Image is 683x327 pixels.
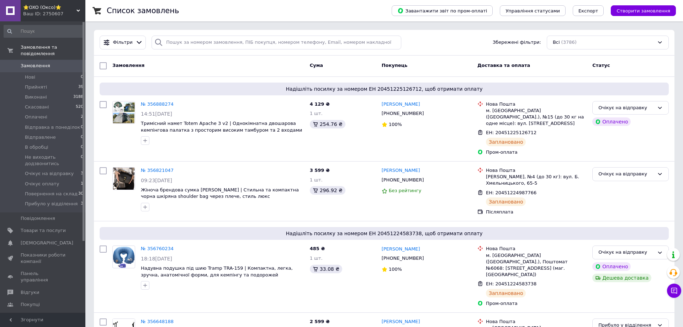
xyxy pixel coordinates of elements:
span: Покупець [382,63,408,68]
button: Завантажити звіт по пром-оплаті [392,5,493,16]
span: ЕН: 20451224583738 [486,281,536,286]
img: Фото товару [113,101,135,123]
div: Нова Пошта [486,318,587,325]
span: Прийняті [25,84,47,90]
span: 3 [81,201,83,207]
span: 1 шт. [310,255,323,261]
span: Показники роботи компанії [21,252,66,265]
a: № 356760234 [141,246,174,251]
span: Замовлення [21,63,50,69]
img: Фото товару [113,168,135,190]
span: [DEMOGRAPHIC_DATA] [21,240,73,246]
span: 18:18[DATE] [141,256,172,262]
div: 33.08 ₴ [310,265,342,273]
span: Експорт [578,8,598,14]
span: 2 [81,114,83,120]
span: 3188 [73,94,83,100]
div: Пром-оплата [486,149,587,155]
span: 1 шт. [310,177,323,183]
div: Очікує на відправку [598,249,654,256]
span: 0 [81,154,83,167]
span: 39 [78,84,83,90]
a: № 356648188 [141,319,174,324]
div: м. [GEOGRAPHIC_DATA] ([GEOGRAPHIC_DATA].), Поштомат №6068: [STREET_ADDRESS] (маг. [GEOGRAPHIC_DATA]) [486,252,587,278]
a: № 356888274 [141,101,174,107]
span: Завантажити звіт по пром-оплаті [397,7,487,14]
span: Відправка в понеділок [25,124,80,131]
div: Оплачено [592,117,631,126]
span: 1 шт. [310,111,323,116]
span: ЕН: 20451225126712 [486,130,536,135]
div: Заплановано [486,197,526,206]
img: Фото товару [113,246,135,268]
span: 100% [389,267,402,272]
div: Післяплата [486,209,587,215]
span: Товари та послуги [21,227,66,234]
span: Відгуки [21,289,39,296]
span: Виконані [25,94,47,100]
span: Очікує на відправку [25,170,74,177]
a: Фото товару [112,246,135,268]
div: Нова Пошта [486,246,587,252]
span: (3786) [561,39,577,45]
span: Покупці [21,301,40,308]
span: [PHONE_NUMBER] [382,177,424,183]
span: Оплачені [25,114,47,120]
span: Фільтри [113,39,133,46]
a: [PERSON_NAME] [382,101,420,108]
span: [PHONE_NUMBER] [382,255,424,261]
span: ⭐OXO (Оксо)⭐ [23,4,76,11]
h1: Список замовлень [107,6,179,15]
input: Пошук [4,25,84,38]
span: Відправлене [25,134,56,141]
span: Повернення на склад [25,191,78,197]
div: Очікує на відправку [598,170,654,178]
span: 09:23[DATE] [141,178,172,183]
span: Управління статусами [505,8,560,14]
span: 3 599 ₴ [310,168,330,173]
a: Створити замовлення [604,8,676,13]
span: Панель управління [21,270,66,283]
span: 520 [76,104,83,110]
span: 30 [78,191,83,197]
button: Чат з покупцем [667,284,681,298]
a: Жіноча брендова сумка [PERSON_NAME] | Стильна та компактна чорна шкіряна shoulder bag через плече... [141,187,299,199]
button: Управління статусами [500,5,566,16]
div: Заплановано [486,138,526,146]
div: Оплачено [592,262,631,271]
span: 3 [81,170,83,177]
a: [PERSON_NAME] [382,167,420,174]
button: Експорт [573,5,604,16]
span: Створити замовлення [616,8,670,14]
a: № 356821047 [141,168,174,173]
span: ЕН: 20451224987766 [486,190,536,195]
span: Замовлення та повідомлення [21,44,85,57]
span: Не виходить додзвонитись [25,154,81,167]
span: Очікує оплату [25,181,59,187]
span: Надішліть посилку за номером ЕН 20451224583738, щоб отримати оплату [102,230,666,237]
span: [PHONE_NUMBER] [382,111,424,116]
span: Cума [310,63,323,68]
a: Надувна подушка під шию Tramp TRA-159 | Компактна, легка, зручна, анатомічної форми, для кемпінгу... [141,265,293,278]
div: Пром-оплата [486,300,587,307]
span: Замовлення [112,63,144,68]
a: [PERSON_NAME] [382,318,420,325]
span: Повідомлення [21,215,55,222]
span: 0 [81,124,83,131]
span: Всі [553,39,560,46]
span: Надішліть посилку за номером ЕН 20451225126712, щоб отримати оплату [102,85,666,93]
a: Тримісний намет Totem Apache 3 v2 | Однокімнатна двошарова кемпінгова палатка з просторим високим... [141,121,302,133]
span: 4 129 ₴ [310,101,330,107]
div: 254.76 ₴ [310,120,345,128]
a: Фото товару [112,101,135,124]
span: 2 599 ₴ [310,319,330,324]
input: Пошук за номером замовлення, ПІБ покупця, номером телефону, Email, номером накладної [152,36,401,49]
div: Нова Пошта [486,167,587,174]
div: Очікує на відправку [598,104,654,112]
span: Збережені фільтри: [493,39,541,46]
div: Нова Пошта [486,101,587,107]
div: Ваш ID: 2750607 [23,11,85,17]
